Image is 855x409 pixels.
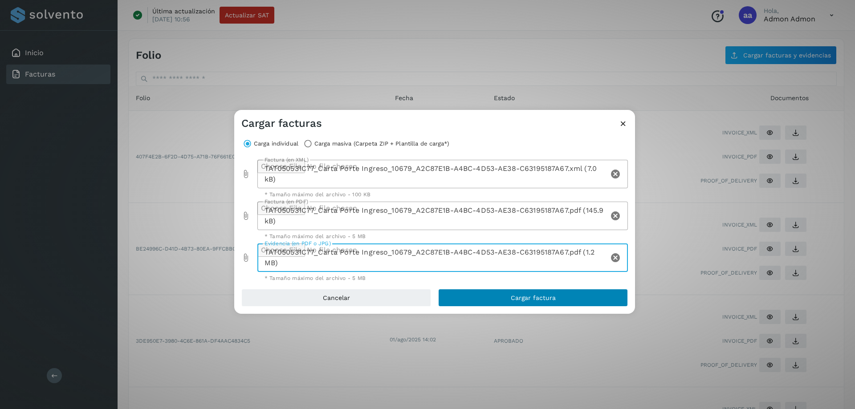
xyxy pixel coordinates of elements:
[241,211,250,220] i: Factura (en PDF) prepended action
[314,138,449,150] label: Carga masiva (Carpeta ZIP + Plantilla de carga*)
[610,252,621,263] i: Clear Evidencia (en PDF o JPG)
[265,275,621,281] div: * Tamaño máximo del archivo - 5 MB
[323,295,350,301] span: Cancelar
[241,289,431,307] button: Cancelar
[254,138,298,150] label: Carga individual
[257,160,609,188] div: TAT050531C77_Carta Porte Ingreso_10679_A2C87E1B-A4BC-4D53-AE38-C63195187A67.xml (7.0 kB)
[257,243,609,272] div: TAT050531C77_Carta Porte Ingreso_10679_A2C87E1B-A4BC-4D53-AE38-C63195187A67.pdf (1.2 MB)
[610,211,621,221] i: Clear Factura (en PDF)
[257,202,609,230] div: TAT050531C77_Carta Porte Ingreso_10679_A2C87E1B-A4BC-4D53-AE38-C63195187A67.pdf (145.9 kB)
[438,289,628,307] button: Cargar factura
[265,192,621,197] div: * Tamaño máximo del archivo - 100 KB
[241,117,322,130] h3: Cargar facturas
[265,234,621,239] div: * Tamaño máximo del archivo - 5 MB
[511,295,556,301] span: Cargar factura
[610,169,621,179] i: Clear Factura (en XML)
[241,170,250,178] i: Factura (en XML) prepended action
[241,253,250,262] i: Evidencia (en PDF o JPG) prepended action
